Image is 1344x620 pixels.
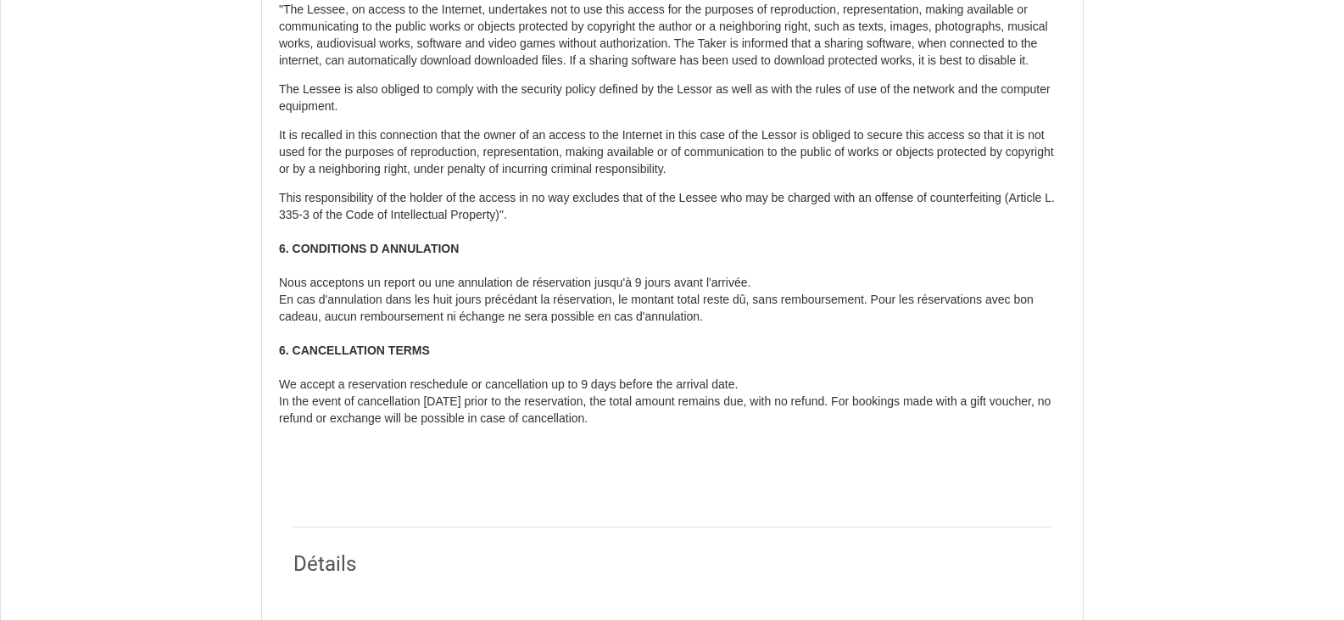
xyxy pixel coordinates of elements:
[279,344,430,357] b: 6. CANCELLATION TERMS
[279,81,1066,115] p: The Lessee is also obliged to comply with the security policy defined by the Lessor as well as wi...
[279,127,1066,178] p: It is recalled in this connection that the owner of an access to the Internet in this case of the...
[279,190,1066,478] p: This responsibility of the holder of the access in no way excludes that of the Lessee who may be ...
[279,242,459,255] b: 6. CONDITIONS D ANNULATION
[293,548,1051,581] h2: Détails
[279,2,1066,70] p: "The Lessee, on access to the Internet, undertakes not to use this access for the purposes of rep...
